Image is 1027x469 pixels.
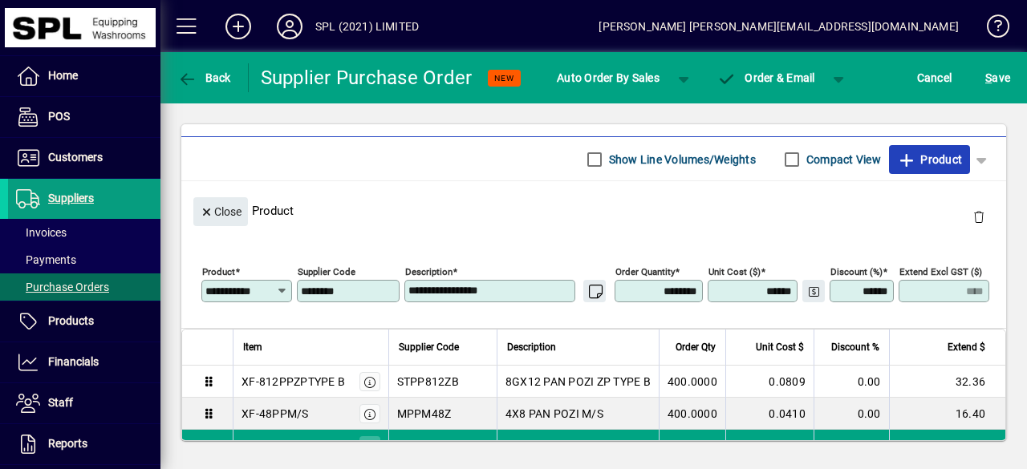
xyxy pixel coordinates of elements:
span: Order Qty [676,338,716,356]
span: Customers [48,151,103,164]
span: 8GX12 PAN POZI ZP TYPE B [505,374,651,390]
a: Customers [8,138,160,178]
a: POS [8,97,160,137]
mat-label: Discount (%) [830,266,883,277]
div: XF-416PPM/S [242,438,315,454]
mat-label: Supplier Code [298,266,355,277]
span: Payments [16,253,76,266]
td: 400.0000 [659,366,725,398]
a: Products [8,301,160,342]
div: [PERSON_NAME] [PERSON_NAME][EMAIL_ADDRESS][DOMAIN_NAME] [599,14,959,39]
a: Home [8,56,160,96]
td: 0.00 [814,366,889,398]
a: Financials [8,342,160,382]
span: Item [243,338,262,356]
div: XF-48PPM/S [242,406,309,422]
button: Change Price Levels [802,280,825,302]
button: Profile [264,12,315,41]
span: POS [48,110,70,123]
app-page-header-button: Close [189,204,252,218]
app-page-header-button: Back [160,63,249,92]
span: Extend $ [948,338,985,356]
mat-label: Order Quantity [615,266,675,277]
td: 0.00 [814,430,889,462]
span: S [985,71,992,84]
td: 16.40 [889,398,1005,430]
button: Add [213,12,264,41]
td: 0.0410 [725,398,814,430]
label: Compact View [803,152,881,168]
td: 0.00 [814,398,889,430]
span: Home [48,69,78,82]
td: 400.0000 [659,398,725,430]
a: Staff [8,383,160,423]
span: Suppliers [48,192,94,204]
a: Payments [8,246,160,273]
span: Description [507,338,556,356]
td: STPP812ZB [388,366,497,398]
span: NEW [494,73,514,83]
span: Staff [48,396,73,409]
span: Order & Email [717,71,815,84]
button: Auto Order By Sales [549,63,668,92]
a: Invoices [8,219,160,246]
app-page-header-button: Delete [960,209,998,224]
mat-label: Unit Cost ($) [708,266,761,277]
div: Supplier Purchase Order [261,65,473,91]
span: Invoices [16,226,67,239]
span: 4X16 PAN POZI M/S [505,438,610,454]
label: Show Line Volumes/Weights [606,152,756,168]
div: Product [181,181,1006,240]
span: Unit Cost $ [756,338,804,356]
span: 4X8 PAN POZI M/S [505,406,603,422]
div: SPL (2021) LIMITED [315,14,419,39]
a: Knowledge Base [975,3,1007,55]
mat-label: Extend excl GST ($) [899,266,982,277]
mat-label: Product [202,266,235,277]
button: Order & Email [709,63,823,92]
span: Supplier Code [399,338,459,356]
button: Save [981,63,1014,92]
span: ave [985,65,1010,91]
span: Product [897,147,962,172]
button: Back [173,63,235,92]
td: 0.0222 [725,430,814,462]
a: Purchase Orders [8,273,160,301]
a: Reports [8,424,160,464]
td: 8.88 [889,430,1005,462]
span: Purchase Orders [16,281,109,293]
button: Close [193,197,248,226]
span: Discount % [831,338,879,356]
td: 0.0809 [725,366,814,398]
td: MPPM48Z [388,398,497,430]
span: Back [177,71,231,84]
span: Cancel [917,65,952,91]
td: 400.0000 [659,430,725,462]
span: Close [200,199,242,225]
span: Reports [48,437,87,450]
td: MPPM416Z [388,430,497,462]
span: Products [48,314,94,327]
div: XF-812PPZPTYPE B [242,374,345,390]
button: Cancel [913,63,956,92]
span: Auto Order By Sales [557,65,660,91]
button: Delete [960,197,998,236]
mat-label: Description [405,266,453,277]
td: 32.36 [889,366,1005,398]
span: Financials [48,355,99,368]
button: Product [889,145,970,174]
